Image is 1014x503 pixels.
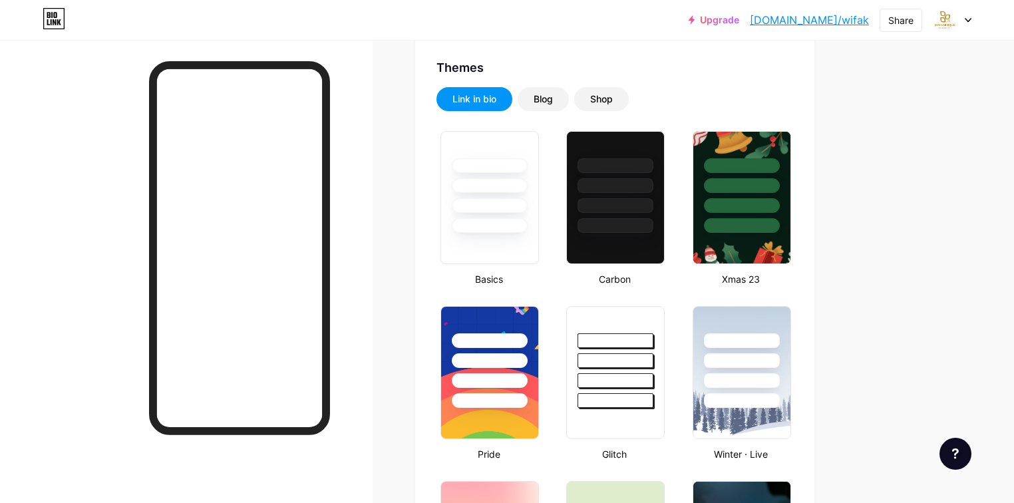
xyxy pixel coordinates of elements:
div: Glitch [562,447,667,461]
div: Link in bio [452,92,496,106]
div: Winter · Live [689,447,793,461]
div: Themes [436,59,793,77]
div: Shop [590,92,613,106]
img: wifak [932,7,957,33]
div: Pride [436,447,541,461]
div: Blog [534,92,553,106]
div: Xmas 23 [689,272,793,286]
a: Upgrade [689,15,739,25]
div: Share [888,13,914,27]
div: Basics [436,272,541,286]
div: Carbon [562,272,667,286]
a: [DOMAIN_NAME]/wifak [750,12,869,28]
